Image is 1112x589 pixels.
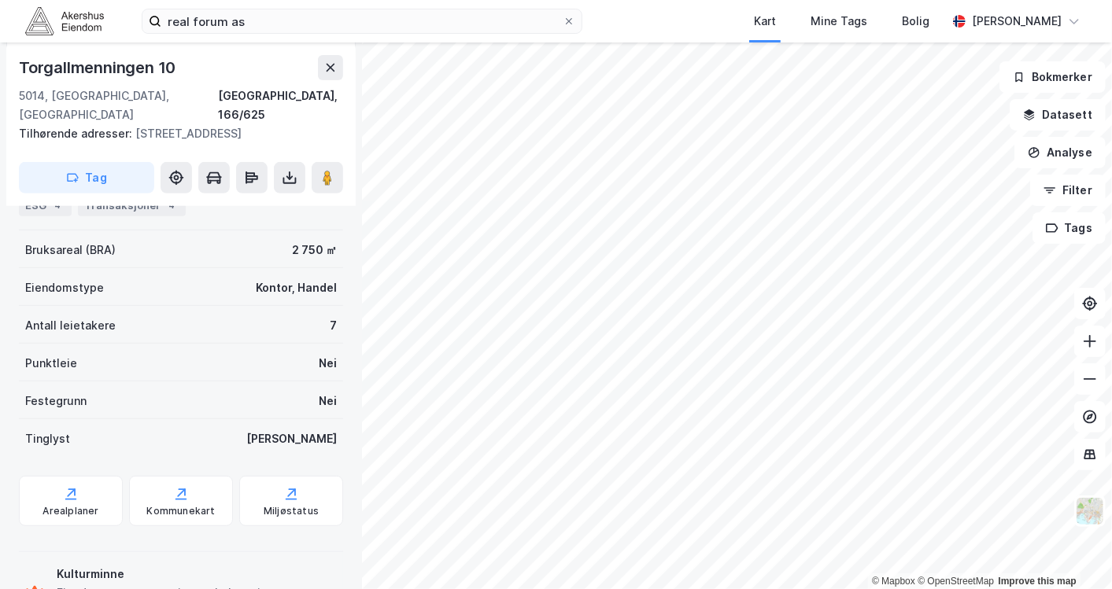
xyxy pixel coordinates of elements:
[292,241,337,260] div: 2 750 ㎡
[918,576,994,587] a: OpenStreetMap
[146,505,215,517] div: Kommunekart
[19,162,154,193] button: Tag
[25,354,77,373] div: Punktleie
[1033,212,1106,244] button: Tags
[1075,496,1105,526] img: Z
[19,55,179,80] div: Torgallmenningen 10
[25,241,116,260] div: Bruksareal (BRA)
[319,354,337,373] div: Nei
[319,392,337,410] div: Nei
[19,87,218,124] div: 5014, [GEOGRAPHIC_DATA], [GEOGRAPHIC_DATA]
[19,127,135,140] span: Tilhørende adresser:
[161,9,563,33] input: Søk på adresse, matrikkel, gårdeiere, leietakere eller personer
[1033,514,1112,589] iframe: Chat Widget
[754,12,776,31] div: Kart
[1033,514,1112,589] div: Kontrollprogram for chat
[902,12,929,31] div: Bolig
[999,576,1077,587] a: Improve this map
[218,87,343,124] div: [GEOGRAPHIC_DATA], 166/625
[19,124,331,143] div: [STREET_ADDRESS]
[811,12,867,31] div: Mine Tags
[330,316,337,335] div: 7
[246,429,337,448] div: [PERSON_NAME]
[999,61,1106,93] button: Bokmerker
[264,505,319,517] div: Miljøstatus
[1014,137,1106,168] button: Analyse
[25,316,116,335] div: Antall leietakere
[1010,99,1106,131] button: Datasett
[1030,175,1106,206] button: Filter
[25,392,87,410] div: Festegrunn
[25,278,104,297] div: Eiendomstype
[872,576,915,587] a: Mapbox
[972,12,1062,31] div: [PERSON_NAME]
[25,429,70,448] div: Tinglyst
[256,278,337,297] div: Kontor, Handel
[57,565,337,583] div: Kulturminne
[25,7,104,35] img: akershus-eiendom-logo.9091f326c980b4bce74ccdd9f866810c.svg
[42,505,98,517] div: Arealplaner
